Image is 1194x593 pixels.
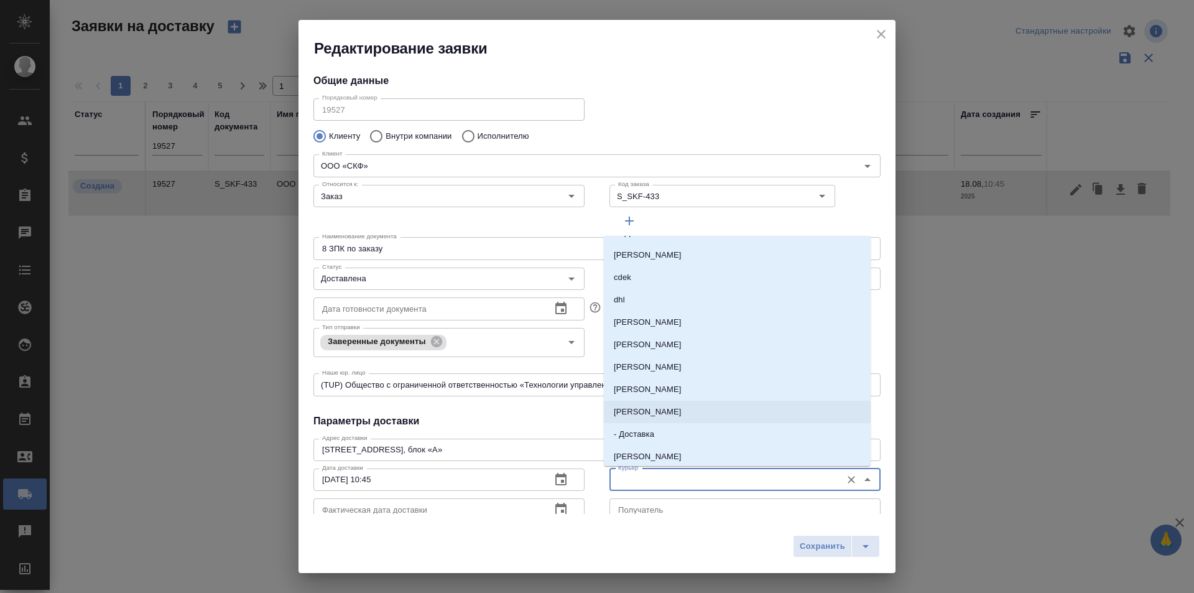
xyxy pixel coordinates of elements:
div: split button [793,535,880,558]
p: [PERSON_NAME] [614,383,682,396]
p: dhl [614,294,625,306]
button: Очистить [843,471,860,488]
button: Если заполнить эту дату, автоматически создастся заявка, чтобы забрать готовые документы [587,299,603,315]
button: close [872,25,891,44]
textarea: [STREET_ADDRESS], блок «А» [322,445,872,454]
p: [PERSON_NAME] [614,451,682,463]
button: Open [859,157,876,175]
button: Close [859,471,876,488]
button: Добавить [609,210,649,232]
p: cdek [614,271,631,284]
span: Сохранить [800,539,845,554]
h2: Редактирование заявки [314,39,895,58]
button: Open [813,187,831,205]
button: Сохранить [793,535,852,558]
p: - Доставка [614,428,654,441]
p: [PERSON_NAME] [614,339,682,351]
p: Исполнителю [478,130,529,142]
h4: Параметры доставки [313,414,881,429]
button: Open [563,270,580,287]
p: [PERSON_NAME] [614,361,682,373]
button: Open [563,334,580,351]
p: [PERSON_NAME] [614,316,682,329]
p: Клиенту [329,130,360,142]
p: [PERSON_NAME] [614,249,682,261]
p: [PERSON_NAME] [614,406,682,418]
button: Open [563,187,580,205]
p: Внутри компании [386,130,451,142]
div: Заверенные документы [320,335,447,350]
h4: Общие данные [313,73,881,88]
span: Заверенные документы [320,337,433,346]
